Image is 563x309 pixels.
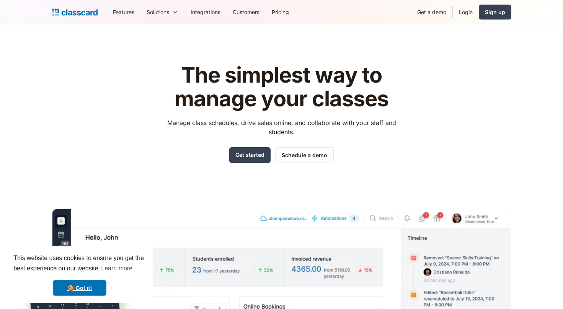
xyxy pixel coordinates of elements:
[100,263,134,274] a: learn more about cookies
[184,3,227,21] a: Integrations
[266,3,295,21] a: Pricing
[13,254,146,274] span: This website uses cookies to ensure you get the best experience on our website.
[53,280,106,296] a: dismiss cookie message
[52,7,98,18] a: home
[147,8,169,16] div: Solutions
[453,3,479,21] a: Login
[485,8,505,16] div: Sign up
[411,3,452,21] a: Get a demo
[6,246,153,303] div: cookieconsent
[229,147,271,163] a: Get started
[479,5,511,20] a: Sign up
[140,3,184,21] div: Solutions
[160,118,403,137] p: Manage class schedules, drive sales online, and collaborate with your staff and students.
[227,3,266,21] a: Customers
[275,147,334,163] a: Schedule a demo
[160,63,403,111] h1: The simplest way to manage your classes
[107,3,140,21] a: Features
